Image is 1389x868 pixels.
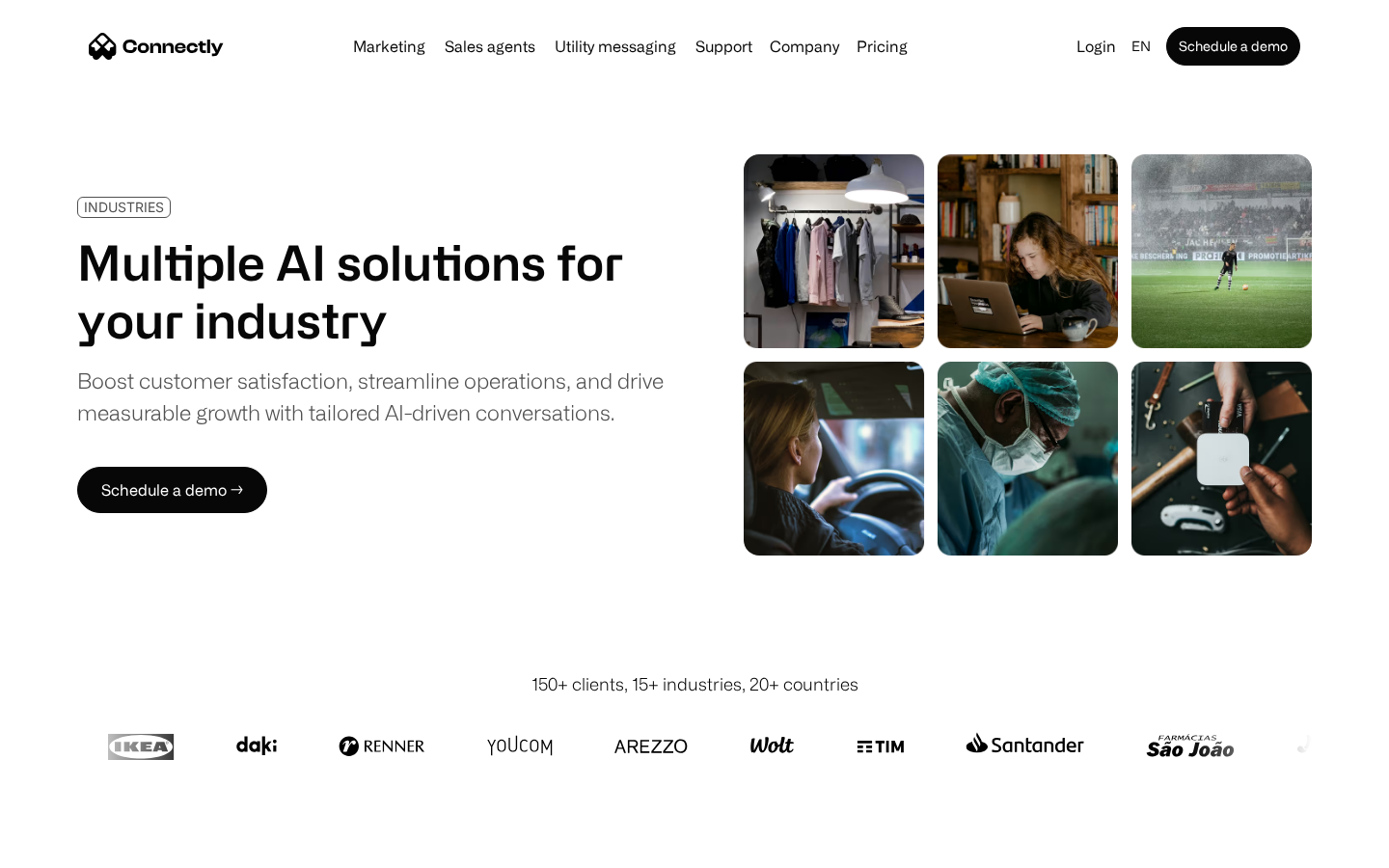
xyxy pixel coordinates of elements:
div: 150+ clients, 15+ industries, 20+ countries [531,671,858,697]
a: Support [688,39,760,54]
div: INDUSTRIES [84,200,164,214]
a: Marketing [345,39,433,54]
a: Pricing [849,39,915,54]
a: Schedule a demo → [77,467,267,513]
div: Company [770,33,839,60]
div: Boost customer satisfaction, streamline operations, and drive measurable growth with tailored AI-... [77,365,664,428]
h1: Multiple AI solutions for your industry [77,233,664,349]
aside: Language selected: English [19,832,116,861]
a: Sales agents [437,39,543,54]
div: en [1131,33,1151,60]
a: Login [1069,33,1124,60]
a: Schedule a demo [1166,27,1300,66]
ul: Language list [39,834,116,861]
a: Utility messaging [547,39,684,54]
